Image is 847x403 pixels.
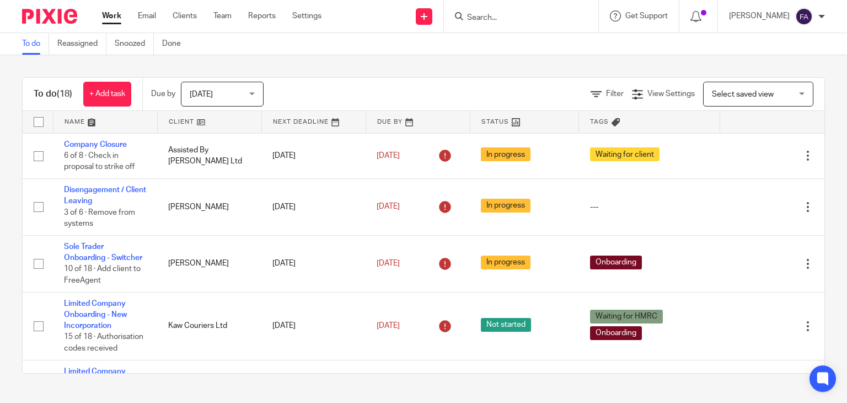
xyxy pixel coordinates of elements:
[102,10,121,22] a: Work
[795,8,813,25] img: svg%3E
[377,259,400,267] span: [DATE]
[83,82,131,107] a: + Add task
[261,292,366,360] td: [DATE]
[64,300,127,330] a: Limited Company Onboarding - New Incorporation
[647,90,695,98] span: View Settings
[481,199,530,213] span: In progress
[712,91,774,98] span: Select saved view
[157,292,261,360] td: Kaw Couriers Ltd
[151,88,175,99] p: Due by
[590,310,663,324] span: Waiting for HMRC
[173,10,197,22] a: Clients
[64,333,143,353] span: 15 of 18 · Authorisation codes received
[34,88,72,100] h1: To do
[261,178,366,235] td: [DATE]
[590,326,642,340] span: Onboarding
[115,33,154,55] a: Snoozed
[729,10,790,22] p: [PERSON_NAME]
[157,133,261,178] td: Assisted By [PERSON_NAME] Ltd
[213,10,232,22] a: Team
[625,12,668,20] span: Get Support
[157,178,261,235] td: [PERSON_NAME]
[157,235,261,292] td: [PERSON_NAME]
[606,90,624,98] span: Filter
[22,33,49,55] a: To do
[248,10,276,22] a: Reports
[64,266,141,285] span: 10 of 18 · Add client to FreeAgent
[377,152,400,160] span: [DATE]
[64,209,135,228] span: 3 of 6 · Remove from systems
[481,147,530,161] span: In progress
[481,318,531,332] span: Not started
[292,10,321,22] a: Settings
[64,368,127,398] a: Limited Company Onboarding - New Incorporation
[481,256,530,269] span: In progress
[377,203,400,211] span: [DATE]
[57,89,72,98] span: (18)
[590,256,642,269] span: Onboarding
[590,119,609,125] span: Tags
[64,243,142,262] a: Sole Trader Onboarding - Switcher
[22,9,77,24] img: Pixie
[57,33,106,55] a: Reassigned
[64,186,146,205] a: Disengagement / Client Leaving
[590,147,660,161] span: Waiting for client
[377,322,400,330] span: [DATE]
[261,133,366,178] td: [DATE]
[190,91,213,98] span: [DATE]
[138,10,156,22] a: Email
[261,235,366,292] td: [DATE]
[466,13,565,23] input: Search
[64,152,135,171] span: 6 of 8 · Check in proposal to strike off
[64,141,127,149] a: Company Closure
[162,33,189,55] a: Done
[590,201,709,213] div: ---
